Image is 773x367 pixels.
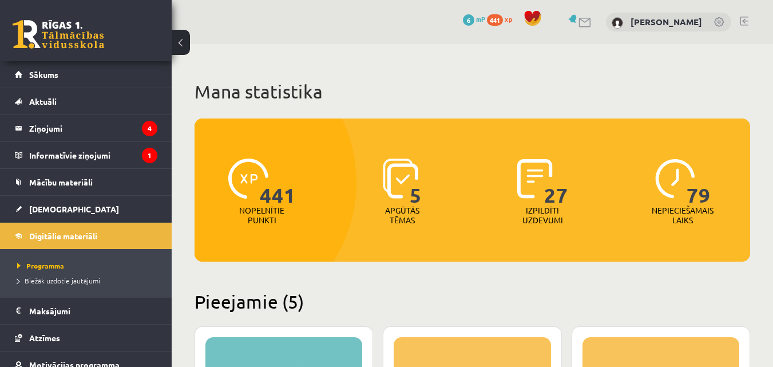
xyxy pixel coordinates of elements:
[29,204,119,214] span: [DEMOGRAPHIC_DATA]
[631,16,702,27] a: [PERSON_NAME]
[15,223,157,249] a: Digitālie materiāli
[260,159,296,206] span: 441
[15,142,157,168] a: Informatīvie ziņojumi1
[520,206,565,225] p: Izpildīti uzdevumi
[17,261,64,270] span: Programma
[29,96,57,106] span: Aktuāli
[17,261,160,271] a: Programma
[17,276,100,285] span: Biežāk uzdotie jautājumi
[15,298,157,324] a: Maksājumi
[380,206,425,225] p: Apgūtās tēmas
[383,159,419,199] img: icon-learned-topics-4a711ccc23c960034f471b6e78daf4a3bad4a20eaf4de84257b87e66633f6470.svg
[13,20,104,49] a: Rīgas 1. Tālmācības vidusskola
[195,290,750,313] h2: Pieejamie (5)
[15,115,157,141] a: Ziņojumi4
[29,142,157,168] legend: Informatīvie ziņojumi
[15,169,157,195] a: Mācību materiāli
[239,206,284,225] p: Nopelnītie punkti
[29,69,58,80] span: Sākums
[410,159,422,206] span: 5
[29,231,97,241] span: Digitālie materiāli
[687,159,711,206] span: 79
[15,61,157,88] a: Sākums
[517,159,553,199] img: icon-completed-tasks-ad58ae20a441b2904462921112bc710f1caf180af7a3daa7317a5a94f2d26646.svg
[476,14,485,23] span: mP
[15,88,157,115] a: Aktuāli
[487,14,518,23] a: 441 xp
[142,148,157,163] i: 1
[29,115,157,141] legend: Ziņojumi
[463,14,485,23] a: 6 mP
[29,298,157,324] legend: Maksājumi
[29,333,60,343] span: Atzīmes
[505,14,512,23] span: xp
[544,159,568,206] span: 27
[195,80,750,103] h1: Mana statistika
[655,159,695,199] img: icon-clock-7be60019b62300814b6bd22b8e044499b485619524d84068768e800edab66f18.svg
[463,14,474,26] span: 6
[228,159,268,199] img: icon-xp-0682a9bc20223a9ccc6f5883a126b849a74cddfe5390d2b41b4391c66f2066e7.svg
[487,14,503,26] span: 441
[15,196,157,222] a: [DEMOGRAPHIC_DATA]
[652,206,713,225] p: Nepieciešamais laiks
[17,275,160,286] a: Biežāk uzdotie jautājumi
[612,17,623,29] img: Anna Grabčaka
[15,325,157,351] a: Atzīmes
[142,121,157,136] i: 4
[29,177,93,187] span: Mācību materiāli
